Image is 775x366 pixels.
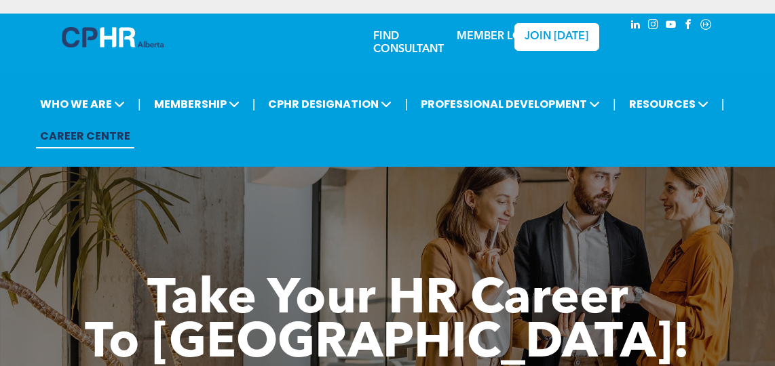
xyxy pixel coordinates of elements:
span: PROFESSIONAL DEVELOPMENT [417,91,604,117]
a: MEMBER LOGIN [457,31,542,42]
li: | [721,90,725,118]
a: facebook [681,17,696,35]
li: | [613,90,616,118]
span: MEMBERSHIP [150,91,244,117]
a: JOIN [DATE] [514,23,599,51]
a: instagram [645,17,660,35]
a: youtube [663,17,678,35]
span: RESOURCES [625,91,713,117]
span: CPHR DESIGNATION [264,91,396,117]
li: | [404,90,408,118]
span: Take Your HR Career [147,276,628,325]
li: | [138,90,141,118]
a: linkedin [628,17,643,35]
span: WHO WE ARE [36,91,129,117]
a: Social network [698,17,713,35]
a: FIND CONSULTANT [373,31,444,55]
span: JOIN [DATE] [525,30,588,43]
img: A blue and white logo for cp alberta [62,27,164,47]
a: CAREER CENTRE [36,123,134,148]
li: | [252,90,256,118]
